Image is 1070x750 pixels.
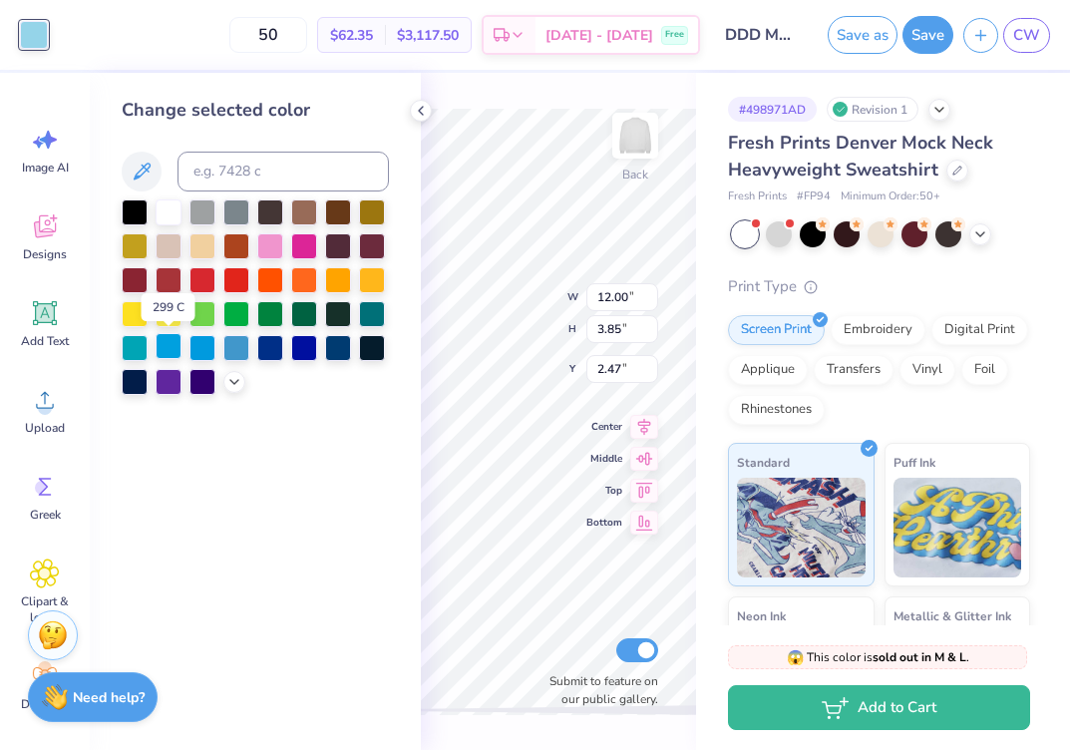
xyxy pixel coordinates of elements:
[899,355,955,385] div: Vinyl
[397,25,459,46] span: $3,117.50
[586,451,622,467] span: Middle
[12,593,78,625] span: Clipart & logos
[1003,18,1050,53] a: CW
[814,355,893,385] div: Transfers
[841,188,940,205] span: Minimum Order: 50 +
[538,672,658,708] label: Submit to feature on our public gallery.
[787,648,969,666] span: This color is .
[737,452,790,473] span: Standard
[615,116,655,156] img: Back
[828,16,897,54] button: Save as
[73,688,145,707] strong: Need help?
[728,97,817,122] div: # 498971AD
[21,696,69,712] span: Decorate
[178,152,389,191] input: e.g. 7428 c
[831,315,925,345] div: Embroidery
[893,478,1022,577] img: Puff Ink
[728,275,1030,298] div: Print Type
[586,419,622,435] span: Center
[737,605,786,626] span: Neon Ink
[23,246,67,262] span: Designs
[728,685,1030,730] button: Add to Cart
[330,25,373,46] span: $62.35
[25,420,65,436] span: Upload
[728,315,825,345] div: Screen Print
[586,515,622,531] span: Bottom
[931,315,1028,345] div: Digital Print
[797,188,831,205] span: # FP94
[728,188,787,205] span: Fresh Prints
[728,355,808,385] div: Applique
[728,395,825,425] div: Rhinestones
[122,97,389,124] div: Change selected color
[545,25,653,46] span: [DATE] - [DATE]
[710,15,808,55] input: Untitled Design
[737,478,866,577] img: Standard
[142,293,195,321] div: 299 C
[30,507,61,523] span: Greek
[586,483,622,499] span: Top
[665,28,684,42] span: Free
[21,333,69,349] span: Add Text
[893,605,1011,626] span: Metallic & Glitter Ink
[229,17,307,53] input: – –
[873,649,966,665] strong: sold out in M & L
[1013,24,1040,47] span: CW
[902,16,953,54] button: Save
[961,355,1008,385] div: Foil
[728,131,993,182] span: Fresh Prints Denver Mock Neck Heavyweight Sweatshirt
[622,166,648,184] div: Back
[787,648,804,667] span: 😱
[22,160,69,176] span: Image AI
[827,97,918,122] div: Revision 1
[893,452,935,473] span: Puff Ink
